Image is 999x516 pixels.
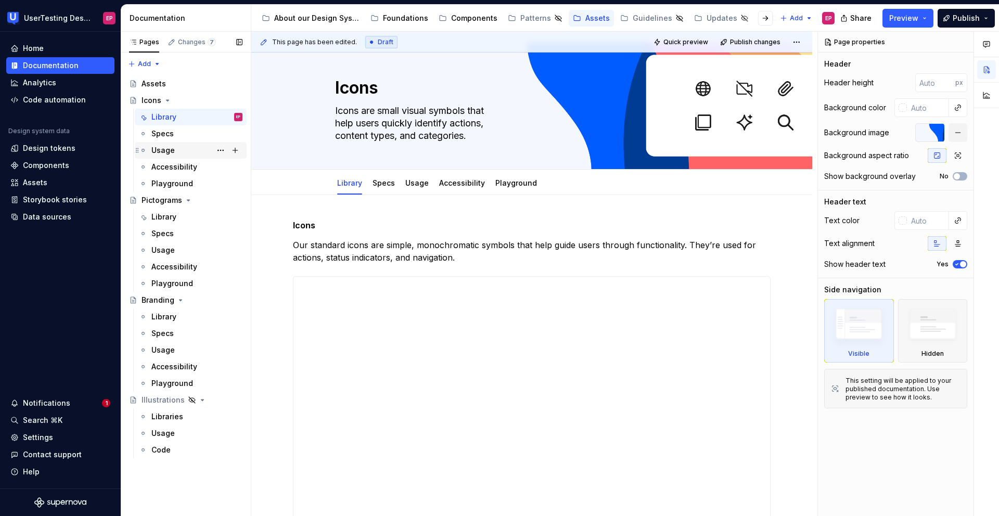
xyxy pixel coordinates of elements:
button: Help [6,463,114,480]
a: Accessibility [439,178,485,187]
a: Library [337,178,362,187]
a: Usage [135,142,247,159]
span: Add [138,60,151,68]
span: Share [850,13,872,23]
div: Assets [585,13,610,23]
div: Accessibility [151,362,197,372]
a: LibraryEP [135,109,247,125]
div: Page tree [258,8,775,29]
div: Libraries [151,411,183,422]
div: Visible [824,299,894,363]
div: Usage [151,345,175,355]
div: Hidden [921,350,944,358]
a: Updates [690,10,753,27]
a: Home [6,40,114,57]
div: Illustrations [142,395,185,405]
div: Documentation [130,13,247,23]
div: Notifications [23,398,70,408]
div: Playground [491,172,541,193]
span: Quick preview [663,38,708,46]
svg: Supernova Logo [34,497,86,508]
div: Components [451,13,497,23]
input: Auto [915,73,955,92]
label: No [940,172,949,180]
div: Playground [151,378,193,389]
button: Quick preview [650,35,713,49]
div: Code automation [23,95,86,105]
a: Branding [125,292,247,308]
a: Accessibility [135,259,247,275]
a: Libraries [135,408,247,425]
label: Yes [937,260,949,268]
div: Documentation [23,60,79,71]
a: Data sources [6,209,114,225]
a: Storybook stories [6,191,114,208]
div: Header height [824,78,874,88]
div: Assets [23,177,47,188]
a: Design tokens [6,140,114,157]
div: Usage [151,428,175,438]
div: Assets [142,79,166,89]
div: Pictograms [142,195,182,205]
div: Background color [824,102,886,113]
div: Playground [151,178,193,189]
a: Assets [6,174,114,191]
div: Patterns [520,13,551,23]
div: Settings [23,432,53,443]
div: About our Design System [274,13,360,23]
div: Text color [824,215,860,226]
div: Header text [824,197,866,207]
div: UserTesting Design System [24,13,91,23]
a: Analytics [6,74,114,91]
div: Analytics [23,78,56,88]
a: Documentation [6,57,114,74]
a: Patterns [504,10,567,27]
a: Playground [495,178,537,187]
span: This page has been edited. [272,38,357,46]
button: Share [835,9,878,28]
div: Accessibility [151,262,197,272]
div: Components [23,160,69,171]
div: Show background overlay [824,171,916,182]
div: Changes [178,38,216,46]
span: Publish [953,13,980,23]
div: Storybook stories [23,195,87,205]
div: Code [151,445,171,455]
div: Library [151,312,176,322]
div: Visible [848,350,869,358]
div: Usage [151,245,175,255]
div: Icons [142,95,161,106]
span: Add [790,14,803,22]
a: Accessibility [135,358,247,375]
div: Playground [151,278,193,289]
span: Draft [378,38,393,46]
strong: Icons [293,220,315,230]
a: Components [6,157,114,174]
div: Library [333,172,366,193]
a: Specs [373,178,395,187]
a: About our Design System [258,10,364,27]
button: Notifications1 [6,395,114,411]
div: Specs [151,128,174,139]
div: Search ⌘K [23,415,62,425]
input: Auto [907,98,949,117]
a: Playground [135,275,247,292]
span: Publish changes [730,38,780,46]
a: Usage [135,242,247,259]
div: Library [151,112,176,122]
div: Background aspect ratio [824,150,909,161]
div: Updates [707,13,737,23]
div: Specs [151,228,174,239]
div: EP [825,14,832,22]
div: Header [824,59,851,69]
div: Contact support [23,449,82,460]
textarea: Icons [333,75,726,100]
div: Design tokens [23,143,75,153]
div: EP [106,14,113,22]
a: Settings [6,429,114,446]
div: Library [151,212,176,222]
div: Usage [151,145,175,156]
div: Page tree [125,75,247,458]
a: Code [135,442,247,458]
